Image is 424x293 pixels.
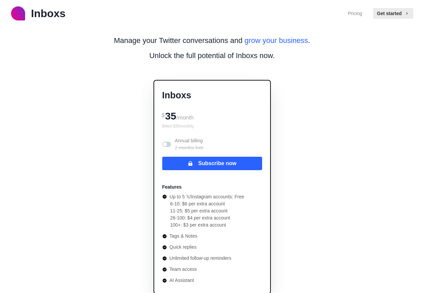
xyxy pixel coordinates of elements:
[162,266,244,273] li: Team access
[114,35,310,46] p: Manage your Twitter conversations and .
[162,255,244,262] li: Unlimited follow-up reminders
[162,277,244,284] li: AI Assistant
[170,193,244,200] p: Up to 5 𝕏/Instagram accounts: Free
[348,10,362,17] a: Pricing
[162,244,244,251] li: Quick replies
[176,114,194,121] span: /month
[245,36,308,45] span: grow your business
[162,184,182,191] p: Features
[175,137,204,151] p: Annual billing
[162,108,262,123] div: 35
[170,222,244,229] li: 100+: $3 per extra account
[31,5,66,21] p: Inboxs
[11,5,66,21] a: logoInboxs
[170,207,244,214] li: 11-25: $5 per extra account
[11,6,25,20] img: logo
[162,89,262,102] p: Inboxs
[162,233,244,240] li: Tags & Notes
[373,8,413,19] button: Get started
[149,50,275,61] p: Unlock the full potential of Inboxs now.
[170,214,244,222] li: 26-100: $4 per extra account
[175,144,204,151] p: 2 months free
[170,200,244,207] li: 6-10: $6 per extra account
[162,157,262,170] button: Subscribe now
[162,123,262,129] p: Billed $ 35 monthly
[162,112,165,118] span: $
